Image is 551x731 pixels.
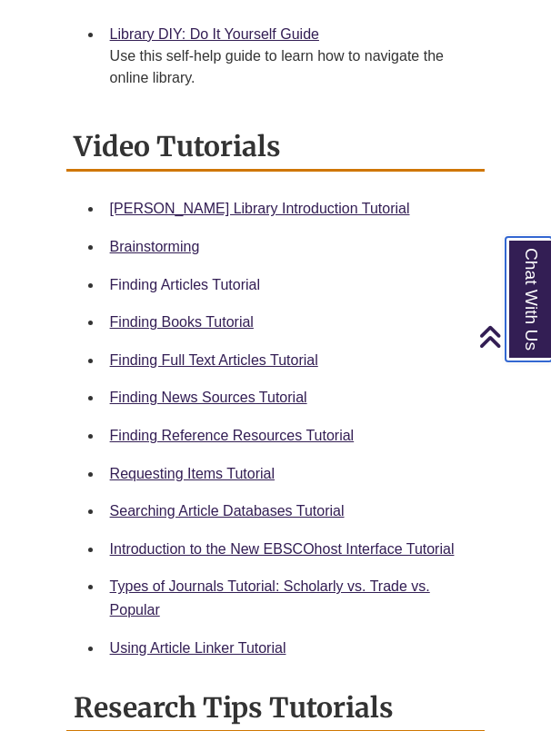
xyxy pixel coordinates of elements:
[110,390,307,405] a: Finding News Sources Tutorial
[110,26,319,42] a: Library DIY: Do It Yourself Guide
[110,503,345,519] a: Searching Article Databases Tutorial
[110,314,254,330] a: Finding Books Tutorial
[110,640,286,656] a: Using Article Linker Tutorial
[110,578,430,617] a: Types of Journals Tutorial: Scholarly vs. Trade vs. Popular
[478,324,546,349] a: Back to Top
[66,123,486,172] h2: Video Tutorials
[110,201,410,216] a: [PERSON_NAME] Library Introduction Tutorial
[110,239,200,254] a: Brainstorming
[110,45,469,89] div: Use this self-help guide to learn how to navigate the online library.
[110,352,318,368] a: Finding Full Text Articles Tutorial
[110,428,355,443] a: Finding Reference Resources Tutorial
[110,541,455,557] a: Introduction to the New EBSCOhost Interface Tutorial
[110,277,260,292] a: Finding Articles Tutorial
[110,466,275,481] a: Requesting Items Tutorial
